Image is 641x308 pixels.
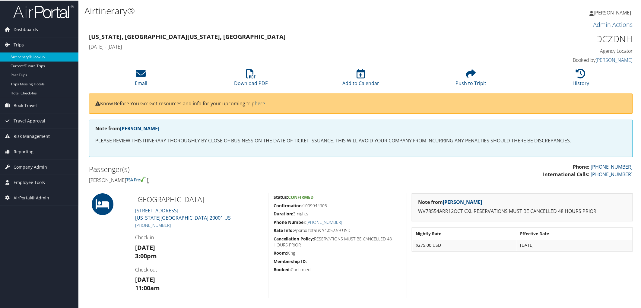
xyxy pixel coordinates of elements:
h4: Check-out [135,266,264,272]
h5: 3 nights [274,210,402,216]
span: Employee Tools [14,174,45,189]
h5: RESERVATIONS MUST BE CANCELLED 48 HOURS PRIOR [274,235,402,247]
td: $275.00 USD [413,239,516,250]
strong: Cancellation Policy: [274,235,314,241]
h4: [PERSON_NAME] [89,176,357,183]
h4: Check-in [135,233,264,240]
h5: King [274,249,402,256]
span: Travel Approval [14,113,45,128]
a: History [573,71,589,86]
p: WV78554ARR12OCT CXL:RESERVATIONS MUST BE CANCELLED 48 HOURS PRIOR [418,207,627,215]
span: [PERSON_NAME] [594,9,631,15]
span: Book Travel [14,97,37,113]
h5: Confirmed [274,266,402,272]
a: [PHONE_NUMBER] [591,163,633,170]
a: Download PDF [234,71,268,86]
strong: Note from [418,198,482,205]
h4: Booked by [504,56,633,63]
h1: Airtinerary® [84,4,453,17]
span: Confirmed [288,194,313,199]
strong: 3:00pm [135,251,157,259]
a: [PERSON_NAME] [443,198,482,205]
strong: Phone Number: [274,219,306,224]
a: [PHONE_NUMBER] [306,219,342,224]
span: Reporting [14,144,33,159]
strong: [DATE] [135,275,155,283]
h4: Agency Locator [504,47,633,54]
strong: International Calls: [543,170,590,177]
a: [PHONE_NUMBER] [591,170,633,177]
strong: 11:00am [135,283,160,291]
p: PLEASE REVIEW THIS ITINERARY THOROUGHLY BY CLOSE OF BUSINESS ON THE DATE OF TICKET ISSUANCE. THIS... [95,136,627,144]
h2: Passenger(s) [89,164,357,174]
strong: Note from [95,125,159,131]
img: airportal-logo.png [13,4,74,18]
a: [PHONE_NUMBER] [135,222,171,227]
a: here [255,100,265,106]
span: Risk Management [14,128,50,143]
th: Nightly Rate [413,228,516,239]
strong: Membership ID: [274,258,307,264]
span: AirPortal® Admin [14,190,49,205]
p: Know Before You Go: Get resources and info for your upcoming trip [95,99,627,107]
h5: 1009944906 [274,202,402,208]
a: [PERSON_NAME] [596,56,633,63]
strong: Confirmation: [274,202,303,208]
a: Email [135,71,147,86]
span: Trips [14,37,24,52]
h5: Approx total is $1,052.59 USD [274,227,402,233]
a: Admin Actions [593,20,633,28]
strong: Booked: [274,266,291,272]
strong: [DATE] [135,243,155,251]
span: Company Admin [14,159,47,174]
strong: Room: [274,249,287,255]
a: Add to Calendar [342,71,379,86]
strong: Status: [274,194,288,199]
td: [DATE] [517,239,632,250]
a: Push to Tripit [455,71,486,86]
span: Dashboards [14,21,38,37]
h2: [GEOGRAPHIC_DATA] [135,194,264,204]
strong: Rate Info: [274,227,294,233]
a: [PERSON_NAME] [120,125,159,131]
strong: Phone: [573,163,590,170]
img: tsa-precheck.png [126,176,146,182]
th: Effective Date [517,228,632,239]
h1: DCZDNH [504,32,633,45]
strong: [US_STATE], [GEOGRAPHIC_DATA] [US_STATE], [GEOGRAPHIC_DATA] [89,32,286,40]
a: [PERSON_NAME] [590,3,637,21]
strong: Duration: [274,210,293,216]
a: [STREET_ADDRESS][US_STATE][GEOGRAPHIC_DATA] 20001 US [135,207,231,221]
h4: [DATE] - [DATE] [89,43,495,49]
